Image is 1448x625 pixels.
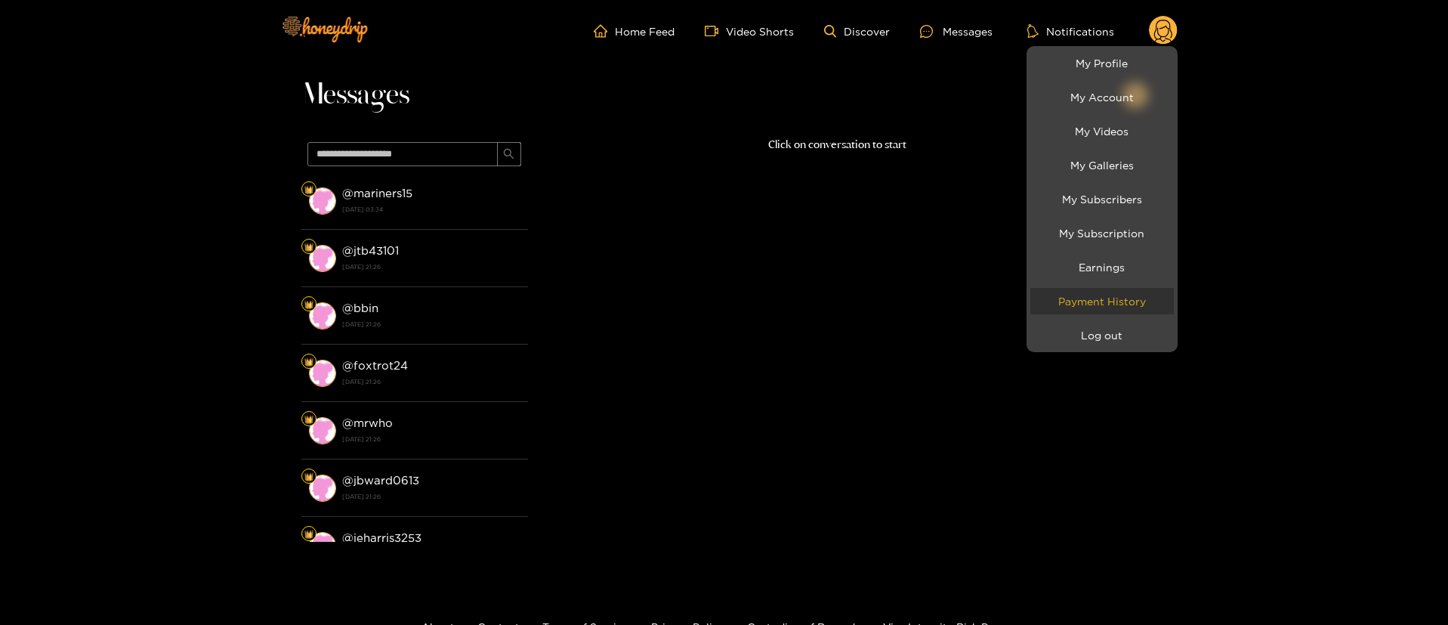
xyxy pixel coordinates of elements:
[1030,152,1174,178] a: My Galleries
[1030,220,1174,246] a: My Subscription
[1030,84,1174,110] a: My Account
[1030,254,1174,280] a: Earnings
[1030,288,1174,314] a: Payment History
[1030,118,1174,144] a: My Videos
[1030,50,1174,76] a: My Profile
[1030,322,1174,348] button: Log out
[1030,186,1174,212] a: My Subscribers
